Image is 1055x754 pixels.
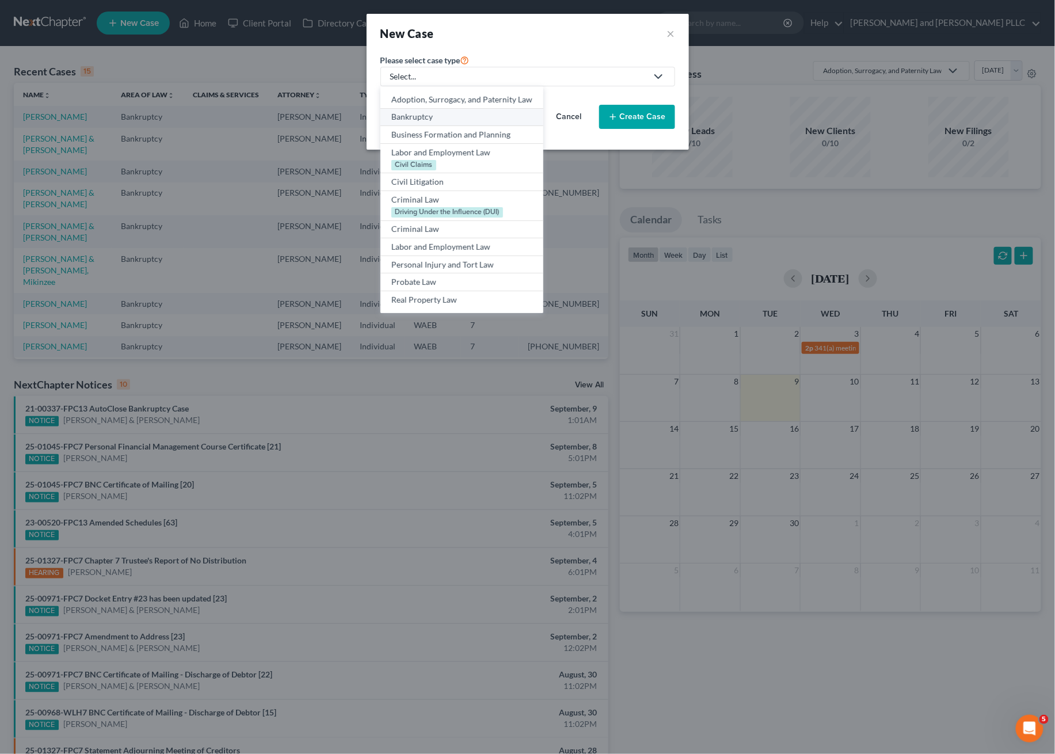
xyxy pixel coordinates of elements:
[380,191,543,221] a: Criminal Law Driving Under the Influence (DUI)
[391,176,532,188] div: Civil Litigation
[380,144,543,174] a: Labor and Employment Law Civil Claims
[1039,715,1049,724] span: 5
[599,105,675,129] button: Create Case
[1016,715,1043,742] iframe: Intercom live chat
[391,294,532,306] div: Real Property Law
[391,223,532,235] div: Criminal Law
[391,276,532,288] div: Probate Law
[380,126,543,144] a: Business Formation and Planning
[380,26,434,40] strong: New Case
[391,259,532,271] div: Personal Injury and Tort Law
[380,256,543,274] a: Personal Injury and Tort Law
[380,238,543,256] a: Labor and Employment Law
[380,55,460,65] span: Please select case type
[391,241,532,253] div: Labor and Employment Law
[380,173,543,191] a: Civil Litigation
[380,291,543,309] a: Real Property Law
[380,91,543,109] a: Adoption, Surrogacy, and Paternity Law
[391,194,532,205] div: Criminal Law
[390,71,647,82] div: Select...
[391,207,503,218] div: Driving Under the Influence (DUI)
[391,147,532,158] div: Labor and Employment Law
[391,129,532,140] div: Business Formation and Planning
[544,105,595,128] button: Cancel
[380,221,543,239] a: Criminal Law
[667,25,675,41] button: ×
[391,160,436,170] div: Civil Claims
[391,111,532,123] div: Bankruptcy
[380,273,543,291] a: Probate Law
[391,94,532,105] div: Adoption, Surrogacy, and Paternity Law
[380,109,543,127] a: Bankruptcy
